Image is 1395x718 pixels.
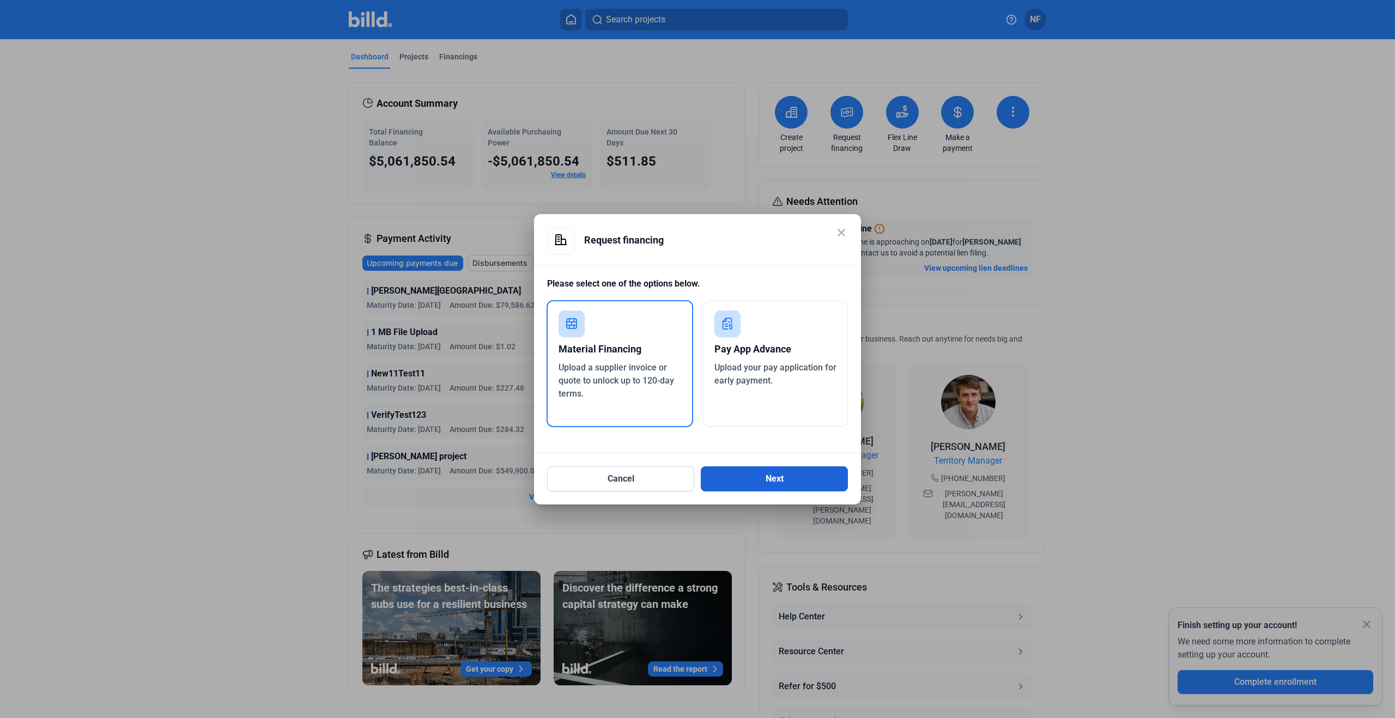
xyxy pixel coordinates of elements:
div: Material Financing [559,337,681,361]
span: Upload your pay application for early payment. [714,362,836,386]
button: Cancel [547,466,694,491]
div: Please select one of the options below. [547,277,848,301]
div: Pay App Advance [714,337,837,361]
button: Next [701,466,848,491]
div: Request financing [584,227,848,253]
span: Upload a supplier invoice or quote to unlock up to 120-day terms. [559,362,674,399]
mat-icon: close [835,226,848,239]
